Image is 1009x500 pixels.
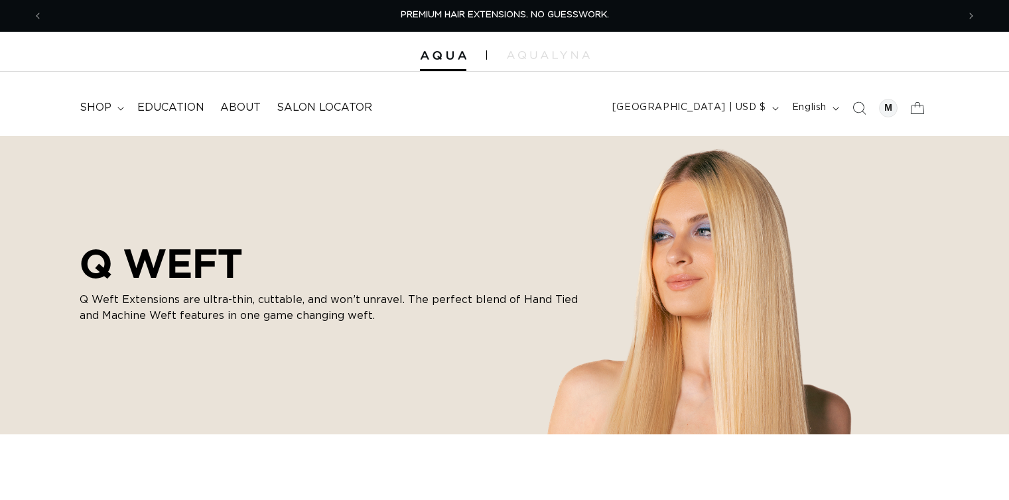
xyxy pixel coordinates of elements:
[137,101,204,115] span: Education
[784,95,844,121] button: English
[80,292,584,324] p: Q Weft Extensions are ultra-thin, cuttable, and won’t unravel. The perfect blend of Hand Tied and...
[401,11,609,19] span: PREMIUM HAIR EXTENSIONS. NO GUESSWORK.
[80,240,584,286] h2: Q WEFT
[420,51,466,60] img: Aqua Hair Extensions
[269,93,380,123] a: Salon Locator
[212,93,269,123] a: About
[507,51,590,59] img: aqualyna.com
[844,94,874,123] summary: Search
[23,3,52,29] button: Previous announcement
[129,93,212,123] a: Education
[277,101,372,115] span: Salon Locator
[72,93,129,123] summary: shop
[792,101,827,115] span: English
[957,3,986,29] button: Next announcement
[220,101,261,115] span: About
[604,95,784,121] button: [GEOGRAPHIC_DATA] | USD $
[612,101,766,115] span: [GEOGRAPHIC_DATA] | USD $
[80,101,111,115] span: shop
